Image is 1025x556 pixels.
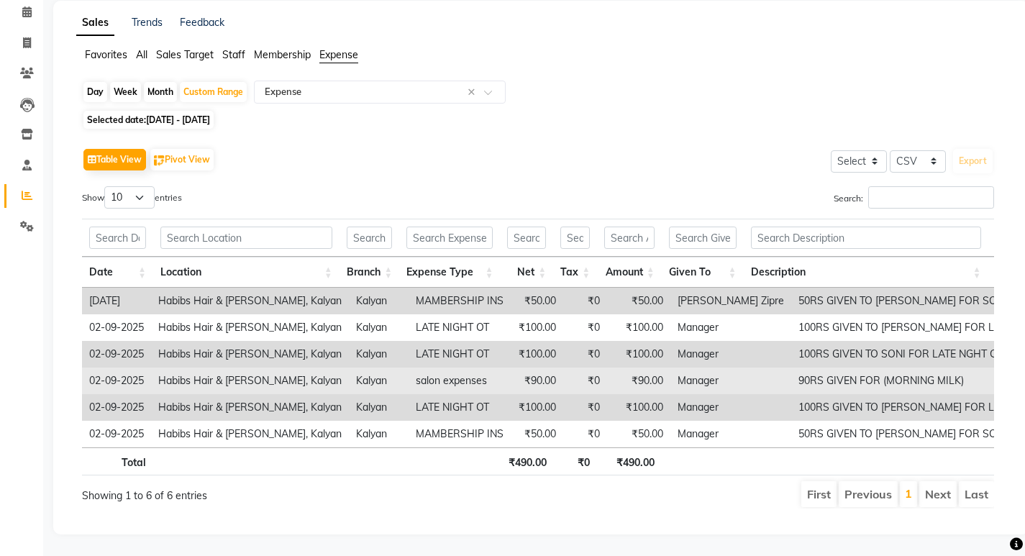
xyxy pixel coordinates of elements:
[104,186,155,209] select: Showentries
[868,186,994,209] input: Search:
[83,82,107,102] div: Day
[132,16,163,29] a: Trends
[82,186,182,209] label: Show entries
[254,48,311,61] span: Membership
[82,368,151,394] td: 02-09-2025
[409,288,511,314] td: MAMBERSHIP INS
[82,421,151,447] td: 02-09-2025
[180,16,224,29] a: Feedback
[160,227,332,249] input: Search Location
[153,257,340,288] th: Location: activate to sort column ascending
[349,288,409,314] td: Kalyan
[82,447,153,475] th: Total
[151,314,349,341] td: Habibs Hair & [PERSON_NAME], Kalyan
[554,447,597,475] th: ₹0
[500,257,553,288] th: Net: activate to sort column ascending
[151,341,349,368] td: Habibs Hair & [PERSON_NAME], Kalyan
[511,288,563,314] td: ₹50.00
[501,447,555,475] th: ₹490.00
[563,394,607,421] td: ₹0
[349,421,409,447] td: Kalyan
[507,227,546,249] input: Search Net
[83,149,146,170] button: Table View
[146,114,210,125] span: [DATE] - [DATE]
[607,368,670,394] td: ₹90.00
[409,368,511,394] td: salon expenses
[607,341,670,368] td: ₹100.00
[150,149,214,170] button: Pivot View
[82,341,151,368] td: 02-09-2025
[89,227,146,249] input: Search Date
[83,111,214,129] span: Selected date:
[151,368,349,394] td: Habibs Hair & [PERSON_NAME], Kalyan
[953,149,993,173] button: Export
[669,227,737,249] input: Search Given To
[409,394,511,421] td: LATE NIGHT OT
[670,288,791,314] td: [PERSON_NAME] Zipre
[399,257,500,288] th: Expense Type: activate to sort column ascending
[156,48,214,61] span: Sales Target
[563,288,607,314] td: ₹0
[154,155,165,166] img: pivot.png
[144,82,177,102] div: Month
[136,48,147,61] span: All
[151,421,349,447] td: Habibs Hair & [PERSON_NAME], Kalyan
[834,186,994,209] label: Search:
[563,314,607,341] td: ₹0
[905,486,912,501] a: 1
[607,394,670,421] td: ₹100.00
[82,257,153,288] th: Date: activate to sort column ascending
[349,368,409,394] td: Kalyan
[347,227,393,249] input: Search Branch
[511,314,563,341] td: ₹100.00
[409,421,511,447] td: MAMBERSHIP INS
[744,257,988,288] th: Description: activate to sort column ascending
[409,341,511,368] td: LATE NIGHT OT
[340,257,400,288] th: Branch: activate to sort column ascending
[511,341,563,368] td: ₹100.00
[670,341,791,368] td: Manager
[563,341,607,368] td: ₹0
[349,341,409,368] td: Kalyan
[222,48,245,61] span: Staff
[563,368,607,394] td: ₹0
[319,48,358,61] span: Expense
[597,257,661,288] th: Amount: activate to sort column ascending
[751,227,981,249] input: Search Description
[607,421,670,447] td: ₹50.00
[349,394,409,421] td: Kalyan
[670,314,791,341] td: Manager
[560,227,590,249] input: Search Tax
[82,480,450,503] div: Showing 1 to 6 of 6 entries
[670,394,791,421] td: Manager
[511,394,563,421] td: ₹100.00
[662,257,744,288] th: Given To: activate to sort column ascending
[553,257,597,288] th: Tax: activate to sort column ascending
[511,421,563,447] td: ₹50.00
[76,10,114,36] a: Sales
[409,314,511,341] td: LATE NIGHT OT
[670,421,791,447] td: Manager
[670,368,791,394] td: Manager
[468,85,480,100] span: Clear all
[607,314,670,341] td: ₹100.00
[151,394,349,421] td: Habibs Hair & [PERSON_NAME], Kalyan
[82,394,151,421] td: 02-09-2025
[180,82,247,102] div: Custom Range
[511,368,563,394] td: ₹90.00
[85,48,127,61] span: Favorites
[349,314,409,341] td: Kalyan
[597,447,661,475] th: ₹490.00
[82,314,151,341] td: 02-09-2025
[607,288,670,314] td: ₹50.00
[563,421,607,447] td: ₹0
[406,227,493,249] input: Search Expense Type
[151,288,349,314] td: Habibs Hair & [PERSON_NAME], Kalyan
[604,227,654,249] input: Search Amount
[110,82,141,102] div: Week
[82,288,151,314] td: [DATE]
